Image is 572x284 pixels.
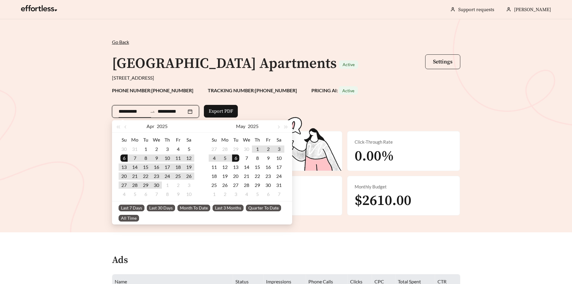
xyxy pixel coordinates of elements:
[119,145,129,154] td: 2025-03-30
[173,135,183,145] th: Fr
[232,154,239,162] div: 6
[219,163,230,172] td: 2025-05-12
[230,190,241,199] td: 2025-06-03
[210,163,218,171] div: 11
[119,215,139,221] span: All Time
[252,181,263,190] td: 2025-05-29
[119,181,129,190] td: 2025-04-27
[230,135,241,145] th: Tu
[274,181,284,190] td: 2025-05-31
[173,163,183,172] td: 2025-04-18
[185,154,192,162] div: 12
[252,154,263,163] td: 2025-05-08
[131,163,138,171] div: 14
[112,74,460,81] div: [STREET_ADDRESS]
[252,145,263,154] td: 2025-05-01
[342,88,354,93] span: Active
[120,182,128,189] div: 27
[151,181,162,190] td: 2025-04-30
[119,190,129,199] td: 2025-05-04
[183,145,194,154] td: 2025-04-05
[252,172,263,181] td: 2025-05-22
[140,172,151,181] td: 2025-04-22
[243,173,250,180] div: 21
[150,109,155,115] span: swap-right
[162,190,173,199] td: 2025-05-08
[209,108,233,115] span: Export PDF
[151,145,162,154] td: 2025-04-02
[355,139,452,145] div: Click-Through Rate
[185,173,192,180] div: 26
[230,163,241,172] td: 2025-05-13
[458,7,494,13] a: Support requests
[153,173,160,180] div: 23
[236,120,245,132] button: May
[140,163,151,172] td: 2025-04-15
[140,145,151,154] td: 2025-04-01
[241,181,252,190] td: 2025-05-28
[142,163,149,171] div: 15
[153,154,160,162] div: 9
[164,191,171,198] div: 8
[150,109,155,114] span: to
[210,173,218,180] div: 18
[265,173,272,180] div: 23
[185,191,192,198] div: 10
[230,181,241,190] td: 2025-05-27
[243,154,250,162] div: 7
[243,191,250,198] div: 4
[254,191,261,198] div: 5
[232,173,239,180] div: 20
[183,181,194,190] td: 2025-05-03
[265,154,272,162] div: 9
[274,135,284,145] th: Sa
[162,163,173,172] td: 2025-04-17
[209,163,219,172] td: 2025-05-11
[275,145,283,153] div: 3
[275,173,283,180] div: 24
[219,135,230,145] th: Mo
[120,154,128,162] div: 6
[263,145,274,154] td: 2025-05-02
[265,191,272,198] div: 6
[263,135,274,145] th: Fr
[164,182,171,189] div: 1
[131,173,138,180] div: 21
[210,145,218,153] div: 27
[221,191,228,198] div: 2
[129,190,140,199] td: 2025-05-05
[151,190,162,199] td: 2025-05-07
[185,182,192,189] div: 3
[173,145,183,154] td: 2025-04-04
[177,205,210,211] span: Month To Date
[265,182,272,189] div: 30
[153,145,160,153] div: 2
[140,154,151,163] td: 2025-04-08
[232,145,239,153] div: 29
[263,163,274,172] td: 2025-05-16
[173,172,183,181] td: 2025-04-25
[119,154,129,163] td: 2025-04-06
[275,163,283,171] div: 17
[219,154,230,163] td: 2025-05-05
[131,191,138,198] div: 5
[142,154,149,162] div: 8
[241,154,252,163] td: 2025-05-07
[275,191,283,198] div: 7
[153,182,160,189] div: 30
[210,191,218,198] div: 1
[183,163,194,172] td: 2025-04-19
[112,39,129,45] span: Go Back
[120,191,128,198] div: 4
[120,145,128,153] div: 30
[142,191,149,198] div: 6
[140,135,151,145] th: Tu
[219,172,230,181] td: 2025-05-19
[254,182,261,189] div: 29
[209,172,219,181] td: 2025-05-18
[221,154,228,162] div: 5
[232,163,239,171] div: 13
[151,172,162,181] td: 2025-04-23
[209,181,219,190] td: 2025-05-25
[164,154,171,162] div: 10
